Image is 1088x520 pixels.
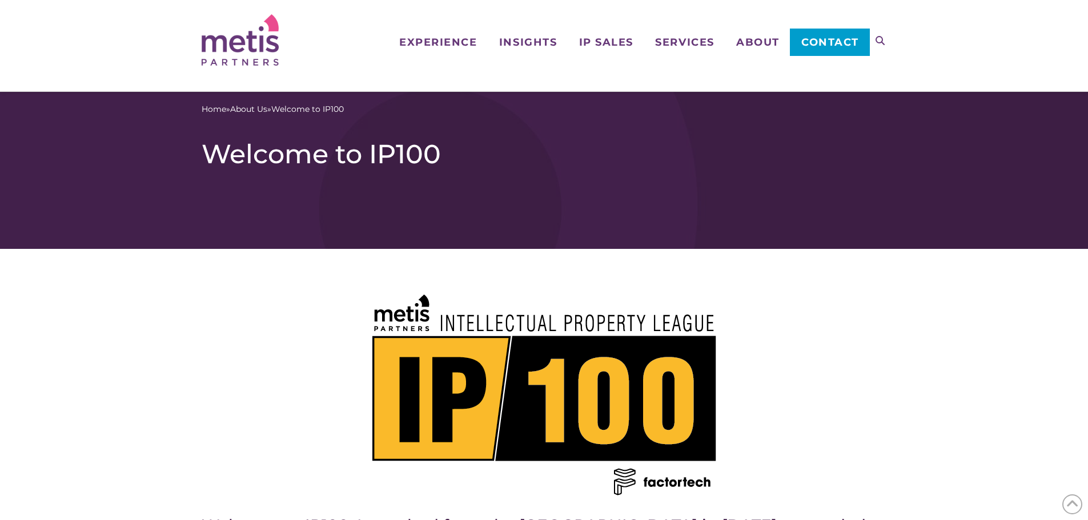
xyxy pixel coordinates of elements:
img: Intellectual Property League - IP100, Metis Partners [372,295,716,495]
span: Services [655,37,714,47]
a: Home [202,103,226,115]
span: » » [202,103,344,115]
span: Insights [499,37,557,47]
span: Welcome to IP100 [271,103,344,115]
a: About Us [230,103,267,115]
span: Back to Top [1062,494,1082,514]
span: About [736,37,780,47]
img: Metis Partners [202,14,279,66]
span: Contact [801,37,859,47]
span: Experience [399,37,477,47]
span: IP Sales [579,37,633,47]
h1: Welcome to IP100 [202,138,887,170]
a: Contact [790,29,869,56]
